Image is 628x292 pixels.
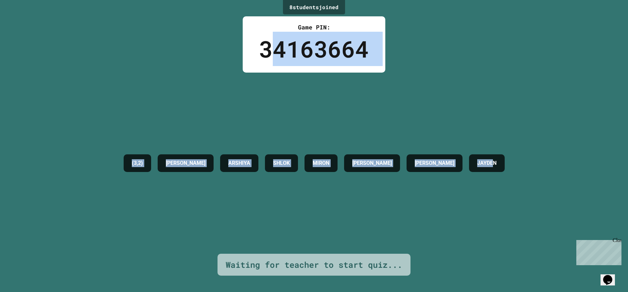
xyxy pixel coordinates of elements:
[313,159,329,167] h4: MIRON
[259,32,369,66] div: 34163664
[3,3,45,42] div: Chat with us now!Close
[415,159,454,167] h4: [PERSON_NAME]
[273,159,290,167] h4: SHLOK
[259,23,369,32] div: Game PIN:
[226,259,402,271] div: Waiting for teacher to start quiz...
[166,159,205,167] h4: [PERSON_NAME]
[477,159,497,167] h4: JAYDEN
[132,159,143,167] h4: (3,2)
[352,159,392,167] h4: [PERSON_NAME]
[601,266,621,285] iframe: chat widget
[228,159,250,167] h4: ARSHIYA
[574,237,621,265] iframe: chat widget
